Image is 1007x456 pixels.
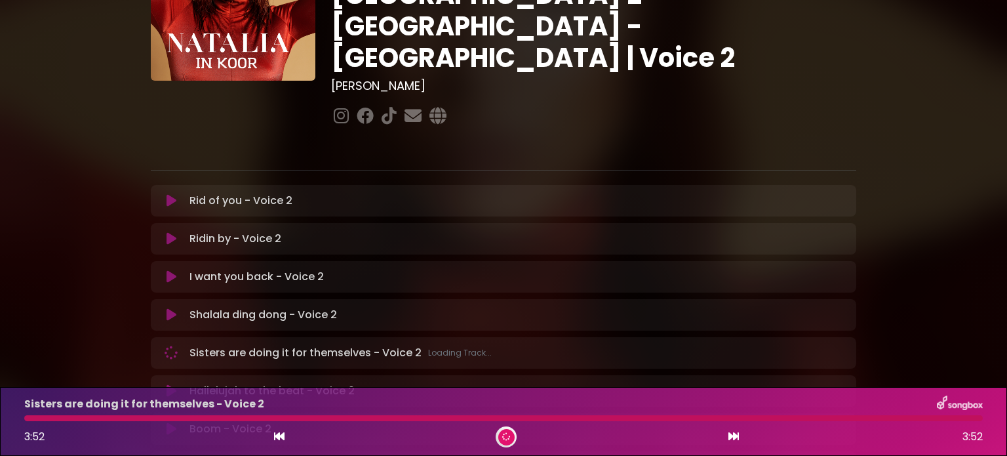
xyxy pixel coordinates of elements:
[24,429,45,444] span: 3:52
[189,307,337,323] p: Shalala ding dong - Voice 2
[189,269,324,285] p: I want you back - Voice 2
[189,345,492,361] p: Sisters are doing it for themselves - Voice 2
[331,79,856,93] h3: [PERSON_NAME]
[24,396,264,412] p: Sisters are doing it for themselves - Voice 2
[189,193,292,209] p: Rid of you - Voice 2
[962,429,983,445] span: 3:52
[189,383,355,399] p: Hallelujah to the beat - Voice 2
[189,231,281,247] p: Ridin by - Voice 2
[428,347,492,359] span: Loading Track...
[937,396,983,413] img: songbox-logo-white.png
